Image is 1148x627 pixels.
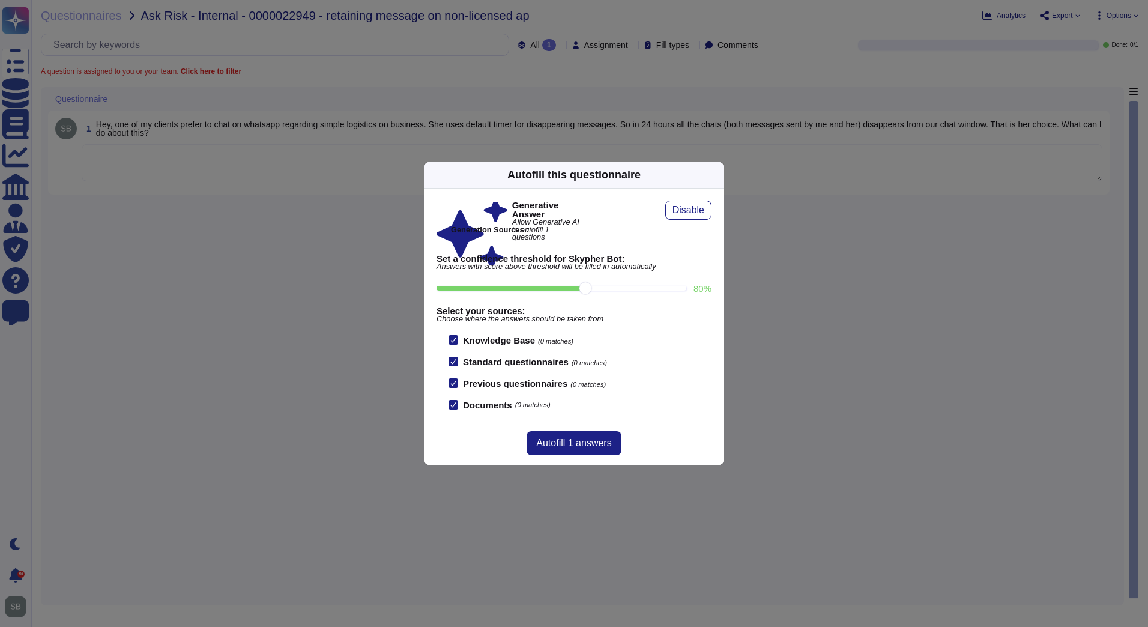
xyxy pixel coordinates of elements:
button: Disable [665,201,711,220]
span: (0 matches) [572,359,607,366]
span: Choose where the answers should be taken from [437,315,711,323]
span: Autofill 1 answers [536,438,611,448]
b: Generation Sources : [451,225,528,234]
b: Knowledge Base [463,335,535,345]
b: Generative Answer [512,201,583,219]
b: Set a confidence threshold for Skypher Bot: [437,254,711,263]
b: Standard questionnaires [463,357,569,367]
span: Allow Generative AI to autofill 1 questions [512,219,583,241]
div: Autofill this questionnaire [507,167,641,183]
span: (0 matches) [570,381,606,388]
b: Previous questionnaires [463,378,567,389]
span: Answers with score above threshold will be filled in automatically [437,263,711,271]
b: Documents [463,401,512,410]
span: (0 matches) [515,402,551,408]
span: Disable [672,205,704,215]
label: 80 % [693,284,711,293]
b: Select your sources: [437,306,711,315]
span: (0 matches) [538,338,573,345]
button: Autofill 1 answers [527,431,621,455]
